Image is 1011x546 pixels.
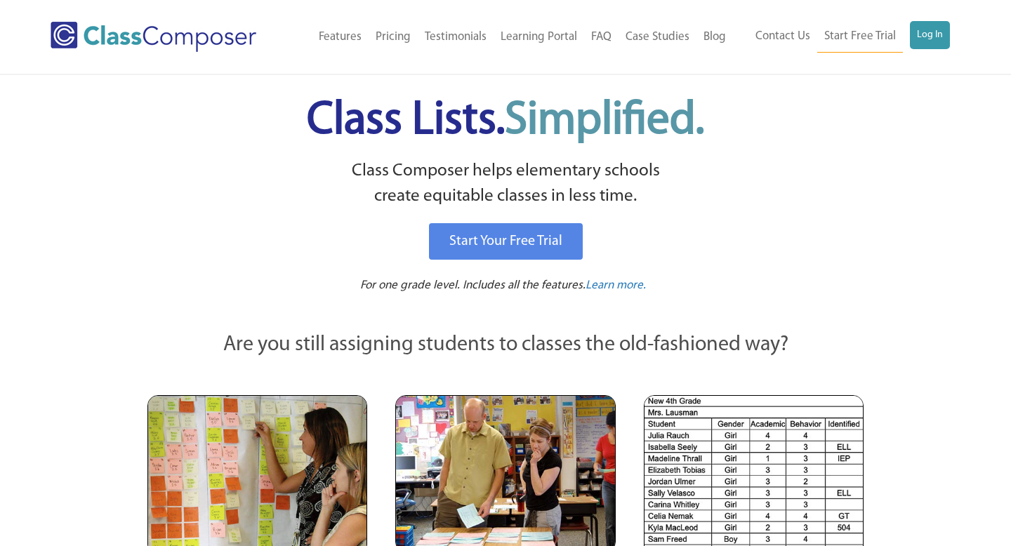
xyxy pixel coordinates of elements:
[505,98,704,144] span: Simplified.
[586,277,646,295] a: Learn more.
[312,22,369,53] a: Features
[733,21,950,53] nav: Header Menu
[147,330,864,361] p: Are you still assigning students to classes the old-fashioned way?
[696,22,733,53] a: Blog
[449,234,562,248] span: Start Your Free Trial
[360,279,586,291] span: For one grade level. Includes all the features.
[429,223,583,260] a: Start Your Free Trial
[748,21,817,52] a: Contact Us
[51,22,256,52] img: Class Composer
[145,159,866,210] p: Class Composer helps elementary schools create equitable classes in less time.
[418,22,494,53] a: Testimonials
[369,22,418,53] a: Pricing
[289,22,733,53] nav: Header Menu
[619,22,696,53] a: Case Studies
[307,98,704,144] span: Class Lists.
[910,21,950,49] a: Log In
[494,22,584,53] a: Learning Portal
[584,22,619,53] a: FAQ
[817,21,903,53] a: Start Free Trial
[586,279,646,291] span: Learn more.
